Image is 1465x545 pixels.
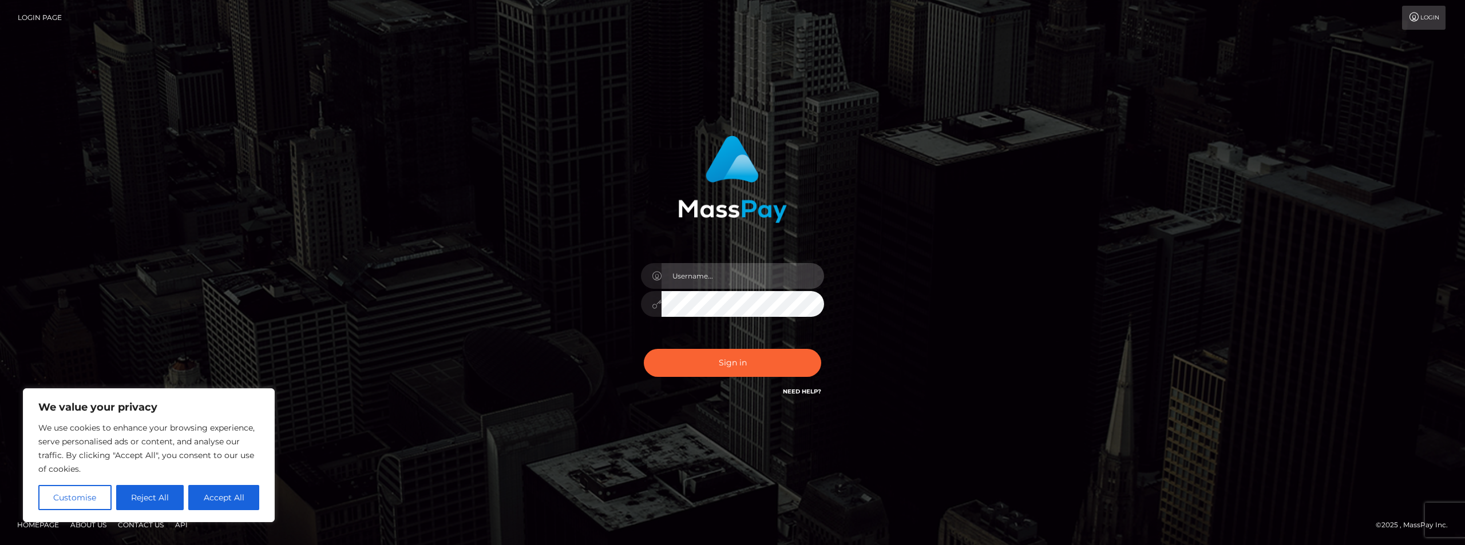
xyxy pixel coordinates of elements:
[644,349,821,377] button: Sign in
[38,485,112,510] button: Customise
[188,485,259,510] button: Accept All
[662,263,824,289] input: Username...
[23,388,275,522] div: We value your privacy
[38,421,259,476] p: We use cookies to enhance your browsing experience, serve personalised ads or content, and analys...
[1376,519,1456,531] div: © 2025 , MassPay Inc.
[13,516,64,534] a: Homepage
[116,485,184,510] button: Reject All
[38,400,259,414] p: We value your privacy
[113,516,168,534] a: Contact Us
[66,516,111,534] a: About Us
[1402,6,1446,30] a: Login
[18,6,62,30] a: Login Page
[783,388,821,395] a: Need Help?
[171,516,192,534] a: API
[678,136,787,223] img: MassPay Login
